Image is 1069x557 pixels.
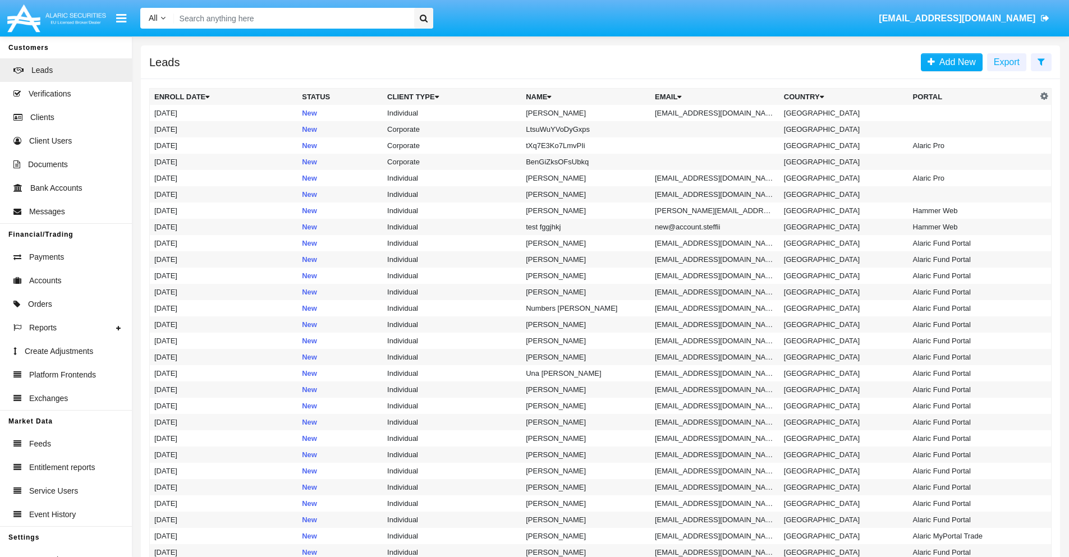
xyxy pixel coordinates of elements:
input: Search [174,8,410,29]
td: [PERSON_NAME] [521,235,650,251]
td: Individual [383,381,521,398]
td: test fggjhkj [521,219,650,235]
td: Individual [383,202,521,219]
span: Event History [29,509,76,521]
td: [DATE] [150,202,298,219]
td: Alaric Fund Portal [909,381,1038,398]
td: [DATE] [150,349,298,365]
td: [EMAIL_ADDRESS][DOMAIN_NAME] [650,414,779,430]
td: Alaric Fund Portal [909,300,1038,316]
span: Reports [29,322,57,334]
td: Alaric Pro [909,137,1038,154]
td: Alaric MyPortal Trade [909,528,1038,544]
span: Clients [30,112,54,123]
td: Alaric Fund Portal [909,495,1038,512]
td: [GEOGRAPHIC_DATA] [779,349,909,365]
td: [DATE] [150,430,298,446]
td: [GEOGRAPHIC_DATA] [779,414,909,430]
td: [PERSON_NAME] [521,268,650,284]
td: Individual [383,495,521,512]
td: [PERSON_NAME] [521,463,650,479]
th: Status [297,89,383,105]
td: Individual [383,512,521,528]
td: [DATE] [150,463,298,479]
td: Individual [383,316,521,333]
td: [GEOGRAPHIC_DATA] [779,170,909,186]
td: New [297,137,383,154]
td: [PERSON_NAME] [521,202,650,219]
td: Individual [383,349,521,365]
td: [GEOGRAPHIC_DATA] [779,365,909,381]
td: [GEOGRAPHIC_DATA] [779,105,909,121]
td: Alaric Fund Portal [909,512,1038,528]
td: New [297,414,383,430]
td: New [297,333,383,349]
td: tXq7E3Ko7LmvPIi [521,137,650,154]
td: [EMAIL_ADDRESS][DOMAIN_NAME] [650,333,779,349]
td: New [297,235,383,251]
td: Alaric Fund Portal [909,365,1038,381]
span: Service Users [29,485,78,497]
span: Payments [29,251,64,263]
span: Platform Frontends [29,369,96,381]
td: New [297,479,383,495]
span: Bank Accounts [30,182,82,194]
span: All [149,13,158,22]
a: All [140,12,174,24]
td: New [297,105,383,121]
td: [EMAIL_ADDRESS][DOMAIN_NAME] [650,381,779,398]
td: [PERSON_NAME] [521,170,650,186]
td: New [297,219,383,235]
td: Corporate [383,137,521,154]
td: [GEOGRAPHIC_DATA] [779,284,909,300]
span: Export [994,57,1020,67]
td: Alaric Fund Portal [909,430,1038,446]
td: Individual [383,300,521,316]
td: New [297,154,383,170]
td: [DATE] [150,512,298,528]
span: Exchanges [29,393,68,404]
td: Individual [383,268,521,284]
td: [PERSON_NAME] [521,251,650,268]
td: [DATE] [150,333,298,349]
td: [DATE] [150,235,298,251]
td: [PERSON_NAME] [521,495,650,512]
td: [GEOGRAPHIC_DATA] [779,186,909,202]
td: [PERSON_NAME] [521,186,650,202]
td: [DATE] [150,398,298,414]
a: Add New [921,53,983,71]
td: New [297,251,383,268]
td: Alaric Fund Portal [909,349,1038,365]
td: Individual [383,398,521,414]
td: [EMAIL_ADDRESS][DOMAIN_NAME] [650,430,779,446]
td: [EMAIL_ADDRESS][DOMAIN_NAME] [650,186,779,202]
span: Entitlement reports [29,462,95,473]
td: Alaric Fund Portal [909,463,1038,479]
td: Individual [383,430,521,446]
td: [PERSON_NAME] [521,414,650,430]
td: New [297,268,383,284]
span: Verifications [29,88,71,100]
td: [GEOGRAPHIC_DATA] [779,316,909,333]
td: New [297,430,383,446]
th: Name [521,89,650,105]
td: LtsuWuYVoDyGxps [521,121,650,137]
td: [PERSON_NAME] [521,430,650,446]
td: [DATE] [150,479,298,495]
td: new@account.steffii [650,219,779,235]
td: Alaric Fund Portal [909,251,1038,268]
td: New [297,186,383,202]
td: [EMAIL_ADDRESS][DOMAIN_NAME] [650,300,779,316]
td: Corporate [383,121,521,137]
td: Individual [383,251,521,268]
td: New [297,316,383,333]
td: Individual [383,219,521,235]
td: New [297,170,383,186]
td: [PERSON_NAME] [521,349,650,365]
td: New [297,365,383,381]
td: [EMAIL_ADDRESS][DOMAIN_NAME] [650,446,779,463]
td: [PERSON_NAME] [521,512,650,528]
td: [DATE] [150,137,298,154]
td: Hammer Web [909,202,1038,219]
td: Individual [383,333,521,349]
